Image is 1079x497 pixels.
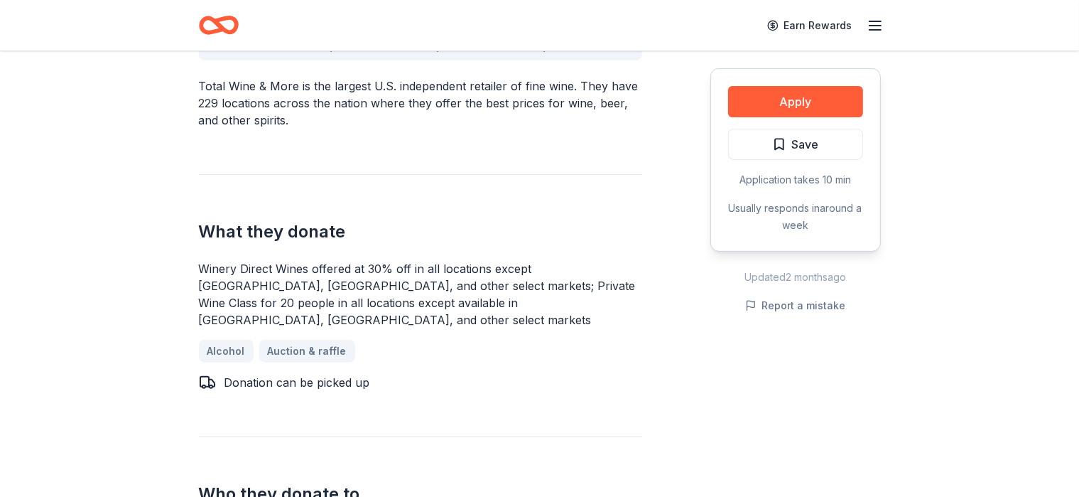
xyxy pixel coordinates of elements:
[745,297,846,314] button: Report a mistake
[728,129,863,160] button: Save
[759,13,861,38] a: Earn Rewards
[199,78,642,129] div: Total Wine & More is the largest U.S. independent retailer of fine wine. They have 229 locations ...
[710,269,881,286] div: Updated 2 months ago
[728,86,863,117] button: Apply
[199,260,642,328] div: Winery Direct Wines offered at 30% off in all locations except [GEOGRAPHIC_DATA], [GEOGRAPHIC_DAT...
[728,200,863,234] div: Usually responds in around a week
[199,220,642,243] h2: What they donate
[728,171,863,188] div: Application takes 10 min
[792,135,819,154] span: Save
[224,374,370,391] div: Donation can be picked up
[199,9,239,42] a: Home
